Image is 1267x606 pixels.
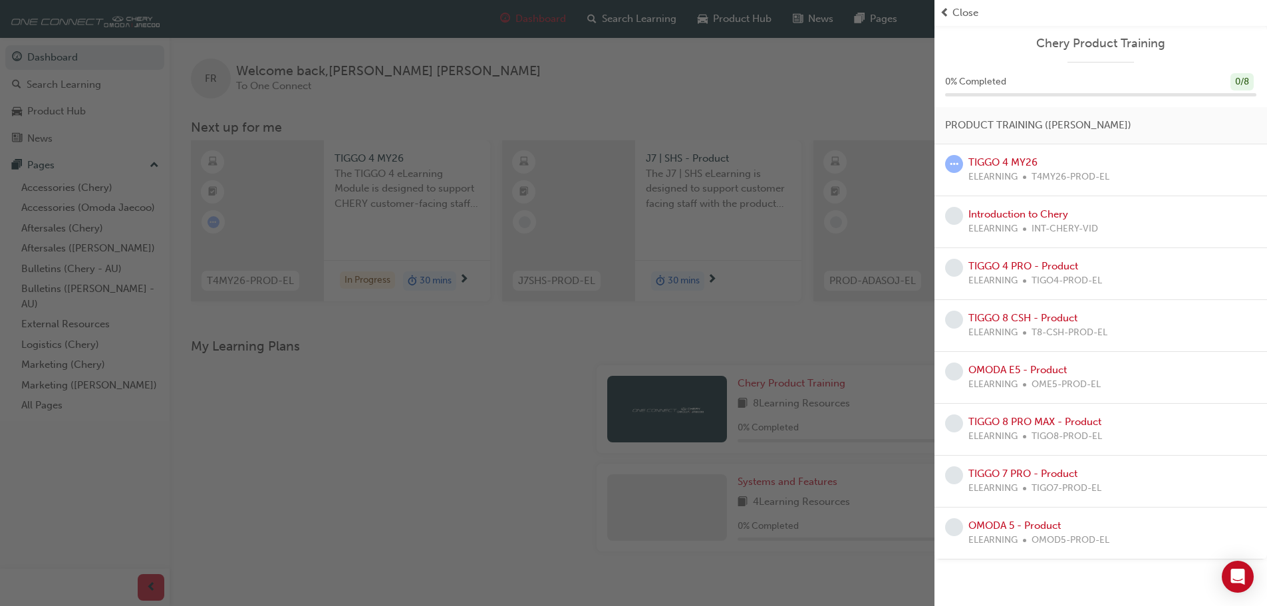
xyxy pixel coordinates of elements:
span: T8-CSH-PROD-EL [1032,325,1107,341]
span: OME5-PROD-EL [1032,377,1101,392]
div: 0 / 8 [1230,73,1254,91]
span: learningRecordVerb_NONE-icon [945,414,963,432]
span: ELEARNING [968,481,1018,496]
a: Introduction to Chery [968,208,1068,220]
span: ELEARNING [968,533,1018,548]
span: PRODUCT TRAINING ([PERSON_NAME]) [945,118,1131,133]
span: ELEARNING [968,222,1018,237]
span: learningRecordVerb_NONE-icon [945,518,963,536]
span: learningRecordVerb_NONE-icon [945,311,963,329]
span: learningRecordVerb_NONE-icon [945,363,963,380]
span: ELEARNING [968,273,1018,289]
span: learningRecordVerb_ATTEMPT-icon [945,155,963,173]
span: 0 % Completed [945,75,1006,90]
a: Chery Product Training [945,36,1256,51]
span: learningRecordVerb_NONE-icon [945,466,963,484]
span: learningRecordVerb_NONE-icon [945,259,963,277]
span: prev-icon [940,5,950,21]
span: learningRecordVerb_NONE-icon [945,207,963,225]
span: TIGO8-PROD-EL [1032,429,1102,444]
span: ELEARNING [968,429,1018,444]
span: OMOD5-PROD-EL [1032,533,1109,548]
a: TIGGO 8 PRO MAX - Product [968,416,1101,428]
span: INT-CHERY-VID [1032,222,1098,237]
span: ELEARNING [968,377,1018,392]
span: T4MY26-PROD-EL [1032,170,1109,185]
a: OMODA 5 - Product [968,520,1061,531]
a: TIGGO 8 CSH - Product [968,312,1077,324]
span: TIGO7-PROD-EL [1032,481,1101,496]
span: ELEARNING [968,325,1018,341]
span: Close [952,5,978,21]
button: prev-iconClose [940,5,1262,21]
a: TIGGO 7 PRO - Product [968,468,1077,480]
a: OMODA E5 - Product [968,364,1067,376]
span: ELEARNING [968,170,1018,185]
div: Open Intercom Messenger [1222,561,1254,593]
span: TIGO4-PROD-EL [1032,273,1102,289]
a: TIGGO 4 PRO - Product [968,260,1078,272]
a: TIGGO 4 MY26 [968,156,1038,168]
